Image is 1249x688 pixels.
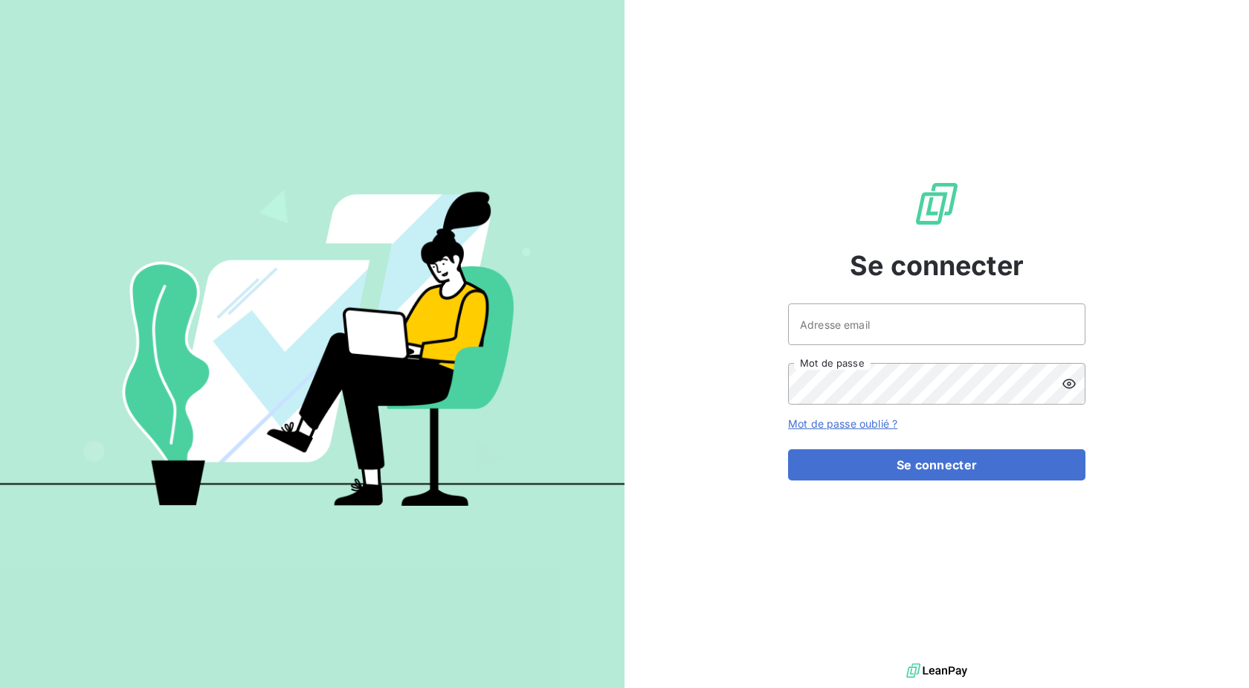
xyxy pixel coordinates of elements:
[788,303,1085,345] input: placeholder
[850,245,1024,286] span: Se connecter
[913,180,961,228] img: Logo LeanPay
[788,449,1085,480] button: Se connecter
[906,660,967,682] img: logo
[788,417,897,430] a: Mot de passe oublié ?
